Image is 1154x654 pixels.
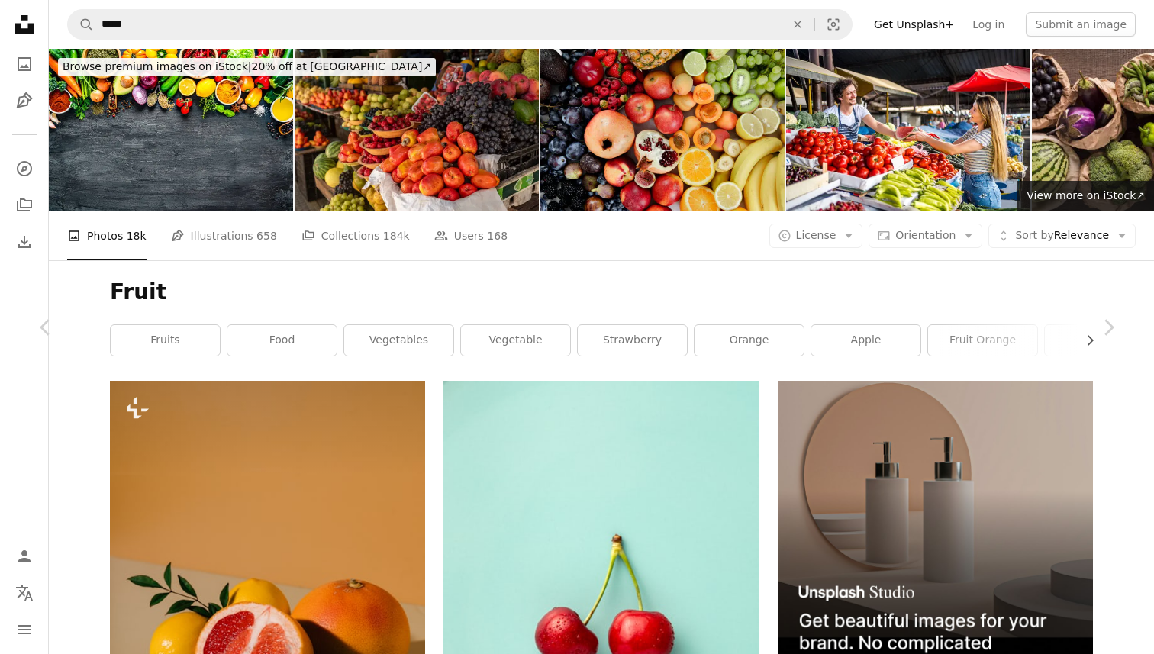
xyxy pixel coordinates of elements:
[1015,228,1109,243] span: Relevance
[63,60,431,72] span: 20% off at [GEOGRAPHIC_DATA] ↗
[811,325,920,356] a: apple
[301,211,410,260] a: Collections 184k
[1015,229,1053,241] span: Sort by
[1027,189,1145,201] span: View more on iStock ↗
[928,325,1037,356] a: fruit orange
[9,49,40,79] a: Photos
[110,279,1093,306] h1: Fruit
[434,211,508,260] a: Users 168
[1045,325,1154,356] a: building
[227,325,337,356] a: food
[865,12,963,37] a: Get Unsplash+
[869,224,982,248] button: Orientation
[963,12,1014,37] a: Log in
[815,10,852,39] button: Visual search
[769,224,863,248] button: License
[9,153,40,184] a: Explore
[9,227,40,257] a: Download History
[63,60,251,72] span: Browse premium images on iStock |
[9,85,40,116] a: Illustrations
[67,9,853,40] form: Find visuals sitewide
[796,229,836,241] span: License
[49,49,445,85] a: Browse premium images on iStock|20% off at [GEOGRAPHIC_DATA]↗
[68,10,94,39] button: Search Unsplash
[383,227,410,244] span: 184k
[9,614,40,645] button: Menu
[111,325,220,356] a: fruits
[786,49,1030,211] img: Personal service is the best
[988,224,1136,248] button: Sort byRelevance
[295,49,539,211] img: Vibrant Tropical Fruits at a Brazilian Market
[9,190,40,221] a: Collections
[443,571,759,585] a: two cherries
[695,325,804,356] a: orange
[1017,181,1154,211] a: View more on iStock↗
[1026,12,1136,37] button: Submit an image
[895,229,956,241] span: Orientation
[578,325,687,356] a: strawberry
[461,325,570,356] a: vegetable
[344,325,453,356] a: vegetables
[49,49,293,211] img: Multi colored vegetables and spices frame on black slate background. Overhead view
[487,227,508,244] span: 168
[256,227,277,244] span: 658
[9,541,40,572] a: Log in / Sign up
[110,611,425,624] a: a grapefruit, orange, kiwi, and lemons on a table
[781,10,814,39] button: Clear
[171,211,277,260] a: Illustrations 658
[540,49,785,211] img: Full frame of assortment of healthy and fresh fruits
[9,578,40,608] button: Language
[1062,254,1154,401] a: Next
